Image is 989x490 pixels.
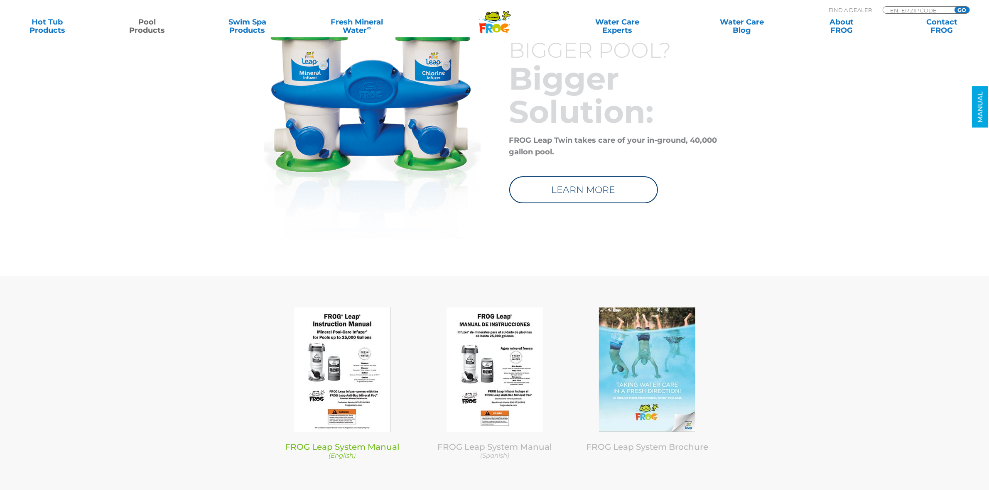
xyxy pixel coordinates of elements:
input: Zip Code Form [889,7,945,14]
a: LEARN MORE [509,176,658,203]
a: Swim SpaProducts [209,18,286,34]
h2: Bigger Solution: [509,62,721,128]
img: FROG-All-Pool-with-LEAP-brochure [599,307,695,432]
em: (Spanish) [480,451,509,459]
img: LEAP Manual (Spanish Version) — FROG® Pool and Spa Water Care Instructions [447,307,543,432]
img: LEAP Manual — FROG® Pool and Spa Water Care Instructions [294,307,390,432]
a: FROG Leap System Manual (Spanish) [425,442,564,460]
p: Find A Dealer [829,6,872,14]
p: FROG Leap Twin takes care of your in-ground, 40,000 gallon pool. [509,134,721,158]
input: GO [955,7,969,13]
img: frog-leap-fl-twin-cta-img [264,3,481,239]
a: MANUAL [972,87,989,128]
em: (English) [329,451,356,459]
a: AboutFROG [803,18,881,34]
a: FROG Leap System Brochure [586,442,708,452]
a: Fresh MineralWater∞ [308,18,405,34]
sup: ∞ [367,24,371,31]
a: FROG Leap System Manual (English) [272,442,412,460]
a: Hot TubProducts [8,18,86,34]
a: ContactFROG [903,18,981,34]
a: PoolProducts [108,18,186,34]
a: Water CareExperts [554,18,680,34]
h3: BIGGER POOL? [509,39,721,62]
a: Water CareBlog [703,18,780,34]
